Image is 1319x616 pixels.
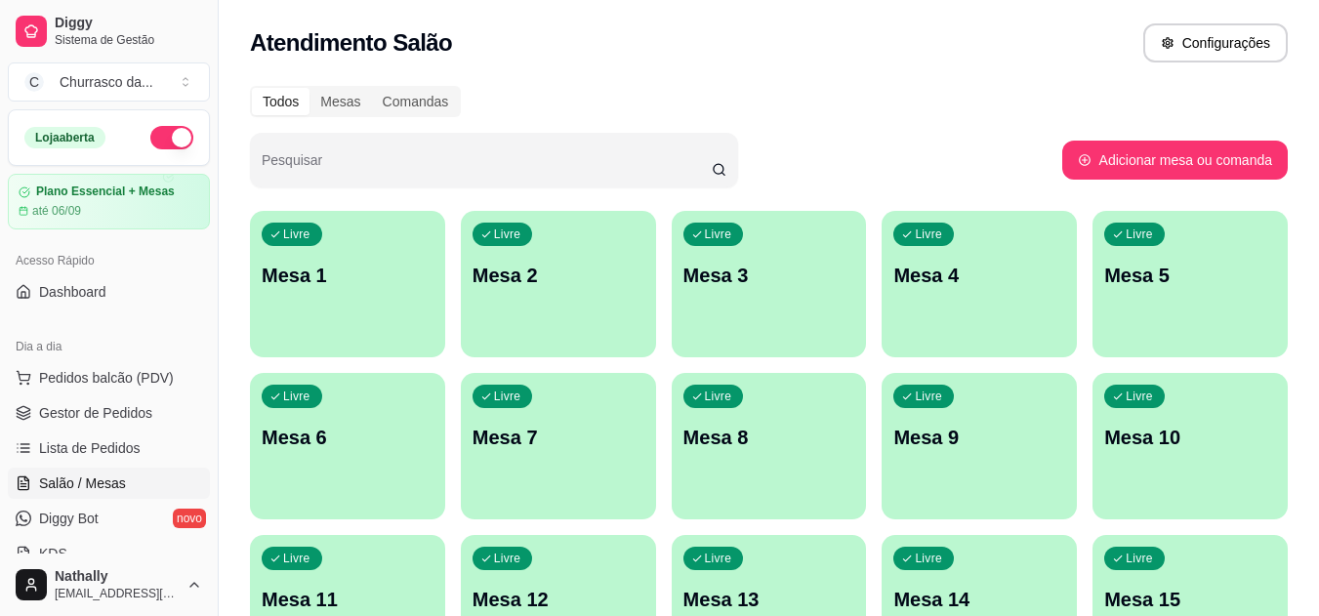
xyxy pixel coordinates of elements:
button: LivreMesa 1 [250,211,445,357]
span: Pedidos balcão (PDV) [39,368,174,388]
button: LivreMesa 7 [461,373,656,519]
button: LivreMesa 8 [672,373,867,519]
span: Diggy [55,15,202,32]
article: Plano Essencial + Mesas [36,185,175,199]
a: Gestor de Pedidos [8,397,210,429]
button: LivreMesa 4 [882,211,1077,357]
p: Livre [705,389,732,404]
a: KDS [8,538,210,569]
span: Diggy Bot [39,509,99,528]
button: Adicionar mesa ou comanda [1062,141,1288,180]
p: Livre [915,551,942,566]
p: Mesa 5 [1104,262,1276,289]
p: Mesa 4 [893,262,1065,289]
div: Dia a dia [8,331,210,362]
p: Livre [283,226,310,242]
button: LivreMesa 9 [882,373,1077,519]
button: LivreMesa 6 [250,373,445,519]
p: Livre [283,389,310,404]
span: Salão / Mesas [39,473,126,493]
div: Comandas [372,88,460,115]
span: Lista de Pedidos [39,438,141,458]
a: Diggy Botnovo [8,503,210,534]
button: Nathally[EMAIL_ADDRESS][DOMAIN_NAME] [8,561,210,608]
p: Livre [1126,389,1153,404]
div: Loja aberta [24,127,105,148]
p: Livre [283,551,310,566]
button: LivreMesa 2 [461,211,656,357]
div: Acesso Rápido [8,245,210,276]
span: [EMAIL_ADDRESS][DOMAIN_NAME] [55,586,179,601]
p: Livre [705,551,732,566]
p: Livre [494,389,521,404]
p: Mesa 10 [1104,424,1276,451]
p: Livre [1126,551,1153,566]
div: Todos [252,88,309,115]
span: Sistema de Gestão [55,32,202,48]
p: Livre [915,389,942,404]
p: Livre [1126,226,1153,242]
div: Mesas [309,88,371,115]
span: C [24,72,44,92]
button: LivreMesa 5 [1092,211,1288,357]
p: Mesa 13 [683,586,855,613]
span: Dashboard [39,282,106,302]
p: Livre [915,226,942,242]
article: até 06/09 [32,203,81,219]
p: Mesa 2 [473,262,644,289]
button: LivreMesa 3 [672,211,867,357]
p: Mesa 14 [893,586,1065,613]
span: Gestor de Pedidos [39,403,152,423]
p: Mesa 3 [683,262,855,289]
p: Livre [494,226,521,242]
h2: Atendimento Salão [250,27,452,59]
p: Mesa 11 [262,586,433,613]
a: Plano Essencial + Mesasaté 06/09 [8,174,210,229]
button: Select a team [8,62,210,102]
p: Mesa 12 [473,586,644,613]
a: DiggySistema de Gestão [8,8,210,55]
p: Mesa 7 [473,424,644,451]
span: KDS [39,544,67,563]
p: Livre [494,551,521,566]
p: Livre [705,226,732,242]
span: Nathally [55,568,179,586]
button: LivreMesa 10 [1092,373,1288,519]
button: Alterar Status [150,126,193,149]
button: Configurações [1143,23,1288,62]
p: Mesa 8 [683,424,855,451]
button: Pedidos balcão (PDV) [8,362,210,393]
a: Salão / Mesas [8,468,210,499]
p: Mesa 15 [1104,586,1276,613]
a: Lista de Pedidos [8,432,210,464]
a: Dashboard [8,276,210,308]
p: Mesa 6 [262,424,433,451]
p: Mesa 1 [262,262,433,289]
p: Mesa 9 [893,424,1065,451]
input: Pesquisar [262,158,712,178]
div: Churrasco da ... [60,72,153,92]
